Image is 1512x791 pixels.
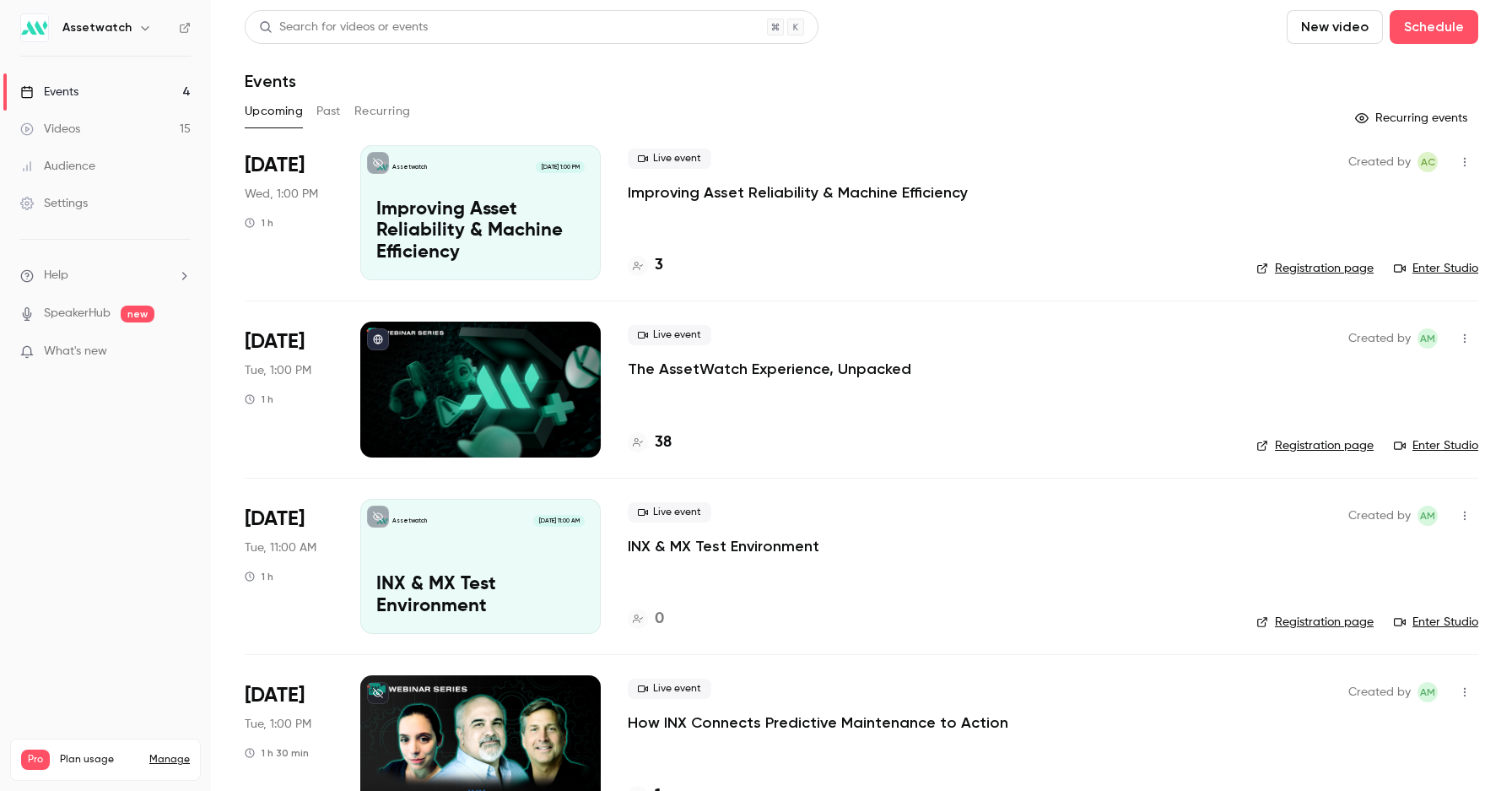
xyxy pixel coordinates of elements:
[628,182,968,203] a: Improving Asset Reliability & Machine Efficiency
[245,98,303,125] button: Upcoming
[316,98,341,125] button: Past
[1417,328,1438,349] span: Auburn Meadows
[1394,437,1478,454] a: Enter Studio
[1348,152,1411,172] span: Created by
[1256,260,1374,277] a: Registration page
[1287,10,1383,44] button: New video
[60,753,139,767] span: Plan usage
[1348,328,1411,349] span: Created by
[121,306,154,322] span: new
[628,254,663,277] a: 3
[62,19,132,36] h6: Assetwatch
[1347,105,1478,132] button: Recurring events
[20,121,80,138] div: Videos
[1348,506,1411,526] span: Created by
[628,536,819,556] a: INX & MX Test Environment
[20,267,191,284] li: help-dropdown-opener
[170,344,191,360] iframe: Noticeable Trigger
[21,14,48,41] img: Assetwatch
[628,608,664,631] a: 0
[21,750,50,770] span: Pro
[628,149,711,169] span: Live event
[628,712,1008,733] a: How INX Connects Predictive Maintenance to Action
[245,328,305,355] span: [DATE]
[376,199,585,264] p: Improving Asset Reliability & Machine Efficiency
[1420,328,1435,349] span: AM
[1417,506,1438,526] span: Auburn Meadows
[1417,152,1438,172] span: Adam Creamer
[1417,682,1438,702] span: Auburn Meadows
[20,195,88,212] div: Settings
[392,517,427,525] p: Assetwatch
[376,574,585,618] p: INX & MX Test Environment
[392,163,427,171] p: Assetwatch
[149,753,190,767] a: Manage
[1420,506,1435,526] span: AM
[245,506,305,533] span: [DATE]
[360,499,601,634] a: INX & MX Test EnvironmentAssetwatch[DATE] 11:00 AMINX & MX Test Environment
[628,325,711,345] span: Live event
[245,393,273,406] div: 1 h
[628,359,911,379] a: The AssetWatch Experience, Unpacked
[245,746,309,760] div: 1 h 30 min
[360,145,601,280] a: Improving Asset Reliability & Machine EfficiencyAssetwatch[DATE] 1:00 PMImproving Asset Reliabili...
[44,343,107,360] span: What's new
[245,186,318,203] span: Wed, 1:00 PM
[245,570,273,583] div: 1 h
[533,515,584,527] span: [DATE] 11:00 AM
[1348,682,1411,702] span: Created by
[536,161,584,173] span: [DATE] 1:00 PM
[245,499,333,634] div: Nov 4 Tue, 12:00 PM (America/New York)
[655,431,672,454] h4: 38
[628,431,672,454] a: 38
[655,254,663,277] h4: 3
[655,608,664,631] h4: 0
[20,84,78,100] div: Events
[1390,10,1478,44] button: Schedule
[44,305,111,322] a: SpeakerHub
[1394,614,1478,631] a: Enter Studio
[1420,682,1435,702] span: AM
[20,158,95,175] div: Audience
[245,682,305,709] span: [DATE]
[1256,437,1374,454] a: Registration page
[628,679,711,699] span: Live event
[259,19,428,36] div: Search for videos or events
[245,539,316,556] span: Tue, 11:00 AM
[1421,152,1435,172] span: AC
[245,216,273,230] div: 1 h
[245,152,305,179] span: [DATE]
[245,145,333,280] div: Oct 15 Wed, 2:00 PM (America/New York)
[245,322,333,457] div: Oct 21 Tue, 2:00 PM (America/New York)
[1394,260,1478,277] a: Enter Studio
[44,267,68,284] span: Help
[245,362,311,379] span: Tue, 1:00 PM
[245,71,296,91] h1: Events
[628,502,711,523] span: Live event
[245,716,311,733] span: Tue, 1:00 PM
[1256,614,1374,631] a: Registration page
[354,98,411,125] button: Recurring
